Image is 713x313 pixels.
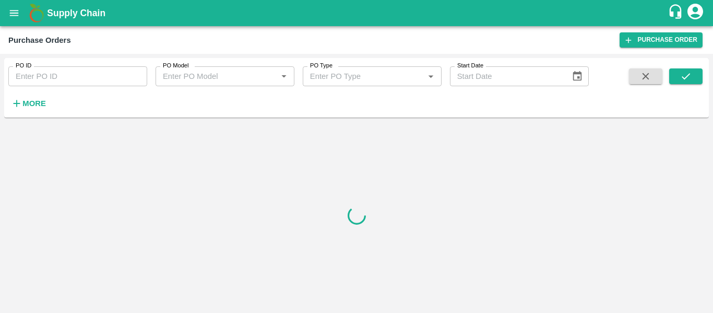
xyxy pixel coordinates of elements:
[47,8,105,18] b: Supply Chain
[686,2,705,24] div: account of current user
[277,69,291,83] button: Open
[567,66,587,86] button: Choose date
[26,3,47,24] img: logo
[2,1,26,25] button: open drawer
[306,69,421,83] input: Enter PO Type
[424,69,437,83] button: Open
[8,66,147,86] input: Enter PO ID
[16,62,31,70] label: PO ID
[668,4,686,22] div: customer-support
[620,32,703,48] a: Purchase Order
[159,69,274,83] input: Enter PO Model
[22,99,46,108] strong: More
[8,95,49,112] button: More
[8,33,71,47] div: Purchase Orders
[457,62,483,70] label: Start Date
[47,6,668,20] a: Supply Chain
[310,62,332,70] label: PO Type
[163,62,189,70] label: PO Model
[450,66,564,86] input: Start Date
